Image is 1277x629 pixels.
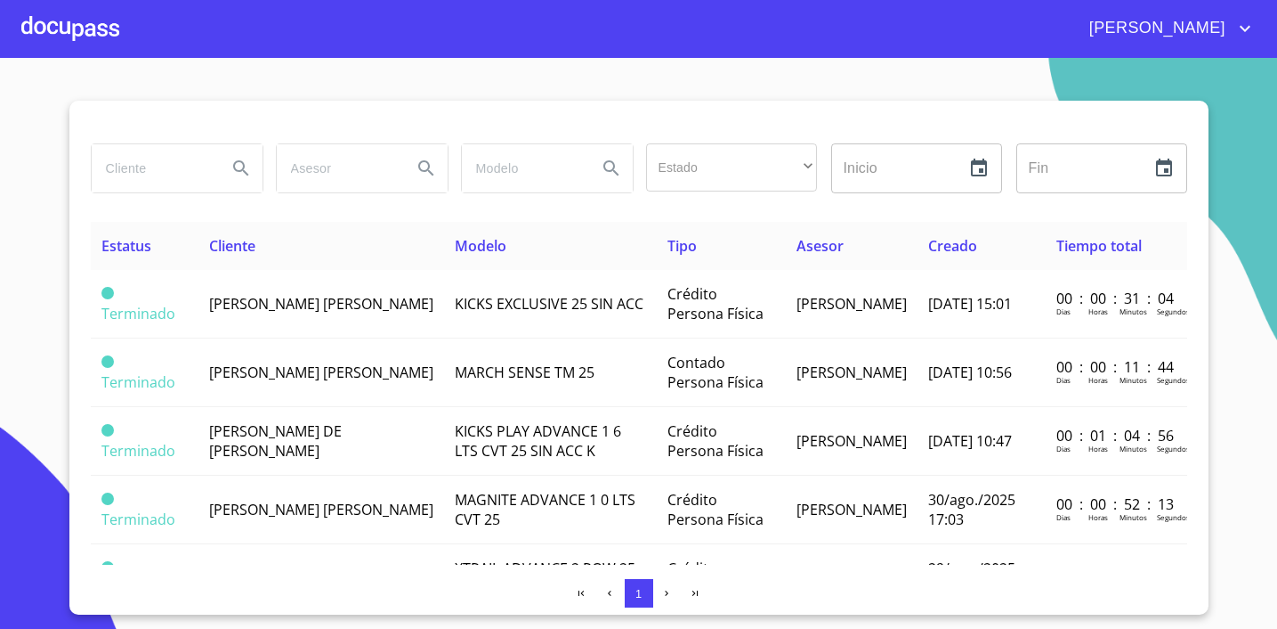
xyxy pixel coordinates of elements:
[462,144,583,192] input: search
[1088,444,1108,453] p: Horas
[455,559,635,598] span: XTRAIL ADVANCE 2 ROW 25 SIN ACC
[1056,444,1071,453] p: Dias
[928,431,1012,451] span: [DATE] 10:47
[209,363,433,382] span: [PERSON_NAME] [PERSON_NAME]
[277,144,398,192] input: search
[635,587,642,600] span: 1
[1056,236,1142,256] span: Tiempo total
[667,236,697,256] span: Tipo
[667,353,764,392] span: Contado Persona Física
[101,510,175,529] span: Terminado
[928,490,1015,529] span: 30/ago./2025 17:03
[1119,444,1147,453] p: Minutos
[1056,357,1176,377] p: 00 : 00 : 11 : 44
[667,284,764,323] span: Crédito Persona Física
[1088,512,1108,522] p: Horas
[1056,289,1176,308] p: 00 : 00 : 31 : 04
[928,559,1015,598] span: 29/ago./2025 18:52
[455,363,594,382] span: MARCH SENSE TM 25
[101,424,114,437] span: Terminado
[101,441,175,461] span: Terminado
[1088,306,1108,316] p: Horas
[1056,512,1071,522] p: Dias
[646,143,817,192] div: ​
[796,363,907,382] span: [PERSON_NAME]
[455,294,643,314] span: KICKS EXCLUSIVE 25 SIN ACC
[928,294,1012,314] span: [DATE] 15:01
[220,147,263,190] button: Search
[1157,512,1190,522] p: Segundos
[1056,563,1176,583] p: 05 : 21 : 56 : 35
[1119,512,1147,522] p: Minutos
[209,236,255,256] span: Cliente
[796,236,844,256] span: Asesor
[667,559,764,598] span: Crédito Persona Física
[796,431,907,451] span: [PERSON_NAME]
[625,579,653,608] button: 1
[1056,426,1176,445] p: 00 : 01 : 04 : 56
[1076,14,1234,43] span: [PERSON_NAME]
[667,421,764,461] span: Crédito Persona Física
[1157,306,1190,316] p: Segundos
[455,421,621,461] span: KICKS PLAY ADVANCE 1 6 LTS CVT 25 SIN ACC K
[1076,14,1256,43] button: account of current user
[405,147,448,190] button: Search
[101,355,114,368] span: Terminado
[455,490,635,529] span: MAGNITE ADVANCE 1 0 LTS CVT 25
[1157,375,1190,385] p: Segundos
[928,236,977,256] span: Creado
[92,144,213,192] input: search
[796,294,907,314] span: [PERSON_NAME]
[1056,375,1071,385] p: Dias
[1056,306,1071,316] p: Dias
[1088,375,1108,385] p: Horas
[209,421,342,461] span: [PERSON_NAME] DE [PERSON_NAME]
[796,500,907,519] span: [PERSON_NAME]
[101,493,114,505] span: Terminado
[209,500,433,519] span: [PERSON_NAME] [PERSON_NAME]
[101,304,175,323] span: Terminado
[209,294,433,314] span: [PERSON_NAME] [PERSON_NAME]
[590,147,633,190] button: Search
[455,236,506,256] span: Modelo
[928,363,1012,382] span: [DATE] 10:56
[101,372,175,392] span: Terminado
[1119,375,1147,385] p: Minutos
[667,490,764,529] span: Crédito Persona Física
[1157,444,1190,453] p: Segundos
[101,561,114,574] span: Terminado
[101,236,151,256] span: Estatus
[1119,306,1147,316] p: Minutos
[1056,494,1176,514] p: 00 : 00 : 52 : 13
[101,287,114,299] span: Terminado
